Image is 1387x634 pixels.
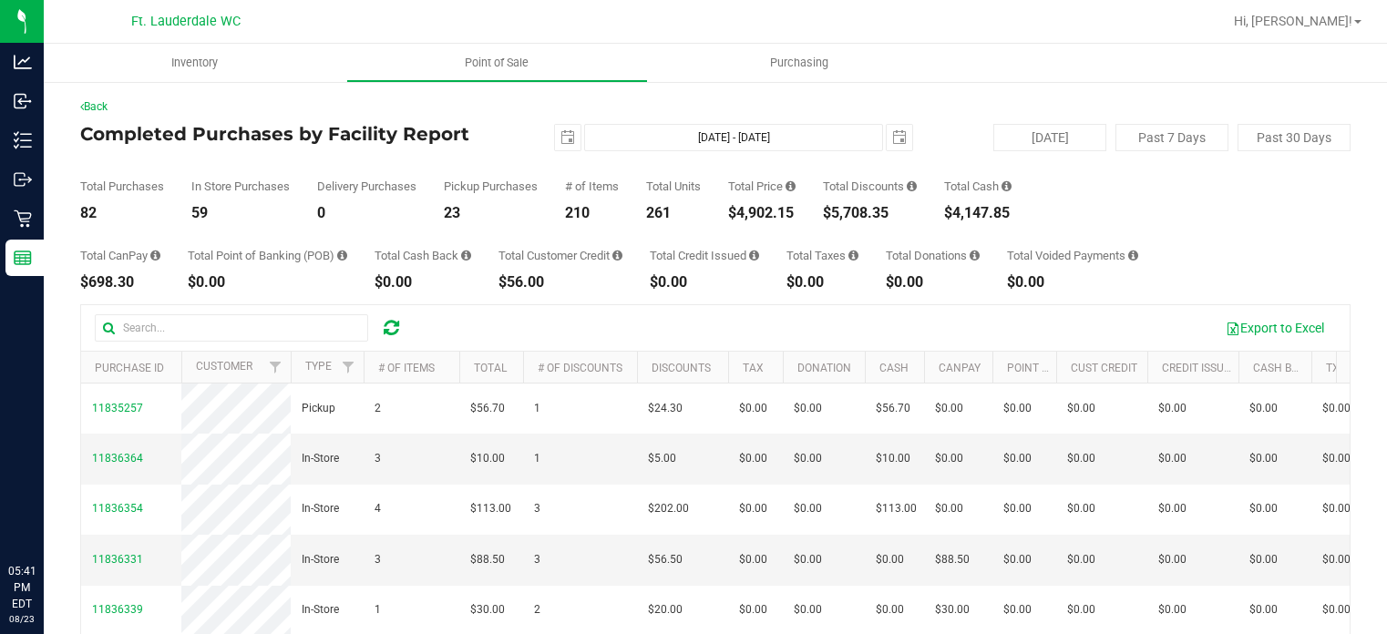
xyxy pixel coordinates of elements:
a: Donation [797,362,851,374]
span: $0.00 [1067,400,1095,417]
span: $0.00 [739,450,767,467]
span: $0.00 [1067,551,1095,568]
span: $0.00 [739,601,767,619]
div: Total CanPay [80,250,160,261]
span: $0.00 [1067,450,1095,467]
span: $0.00 [794,601,822,619]
button: Past 30 Days [1238,124,1351,151]
span: Inventory [147,55,242,71]
span: 3 [534,500,540,517]
a: Cash [879,362,909,374]
span: $56.70 [470,400,505,417]
span: 11836354 [92,502,143,515]
div: 210 [565,206,619,220]
a: Point of Banking (POB) [1007,362,1136,374]
span: $0.00 [1067,500,1095,517]
span: $0.00 [739,551,767,568]
span: 2 [534,601,540,619]
span: select [555,125,580,150]
span: $0.00 [1249,400,1278,417]
div: 82 [80,206,164,220]
iframe: Resource center [18,488,73,543]
a: Filter [334,352,364,383]
a: Cash Back [1253,362,1313,374]
span: 11836331 [92,553,143,566]
button: [DATE] [993,124,1106,151]
i: Sum of the successful, non-voided CanPay payment transactions for all purchases in the date range. [150,250,160,261]
inline-svg: Retail [14,210,32,228]
div: # of Items [565,180,619,192]
div: Total Price [728,180,796,192]
i: Sum of the successful, non-voided cash payment transactions for all purchases in the date range. ... [1002,180,1012,192]
span: $0.00 [1003,450,1032,467]
span: $10.00 [470,450,505,467]
span: $56.50 [648,551,683,568]
span: $0.00 [1003,500,1032,517]
span: select [887,125,912,150]
span: $30.00 [935,601,970,619]
span: 11836364 [92,452,143,465]
span: 3 [534,551,540,568]
i: Sum of the successful, non-voided payments using account credit for all purchases in the date range. [612,250,622,261]
a: Filter [261,352,291,383]
span: $0.00 [794,551,822,568]
span: $0.00 [1249,601,1278,619]
i: Sum of the successful, non-voided point-of-banking payment transactions, both via payment termina... [337,250,347,261]
span: In-Store [302,450,339,467]
span: $0.00 [1322,601,1351,619]
span: $0.00 [935,500,963,517]
div: 0 [317,206,416,220]
span: $10.00 [876,450,910,467]
i: Sum of all voided payment transaction amounts, excluding tips and transaction fees, for all purch... [1128,250,1138,261]
span: 11836339 [92,603,143,616]
a: Customer [196,360,252,373]
div: $698.30 [80,275,160,290]
i: Sum of all round-up-to-next-dollar total price adjustments for all purchases in the date range. [970,250,980,261]
inline-svg: Reports [14,249,32,267]
span: $0.00 [794,400,822,417]
a: # of Discounts [538,362,622,374]
div: Total Discounts [823,180,917,192]
div: Total Purchases [80,180,164,192]
button: Export to Excel [1214,312,1336,343]
span: $0.00 [739,500,767,517]
span: Ft. Lauderdale WC [131,14,241,29]
div: In Store Purchases [191,180,290,192]
span: $0.00 [1322,500,1351,517]
span: $88.50 [935,551,970,568]
i: Sum of the discount values applied to the all purchases in the date range. [907,180,917,192]
p: 08/23 [8,612,36,626]
span: 3 [375,551,381,568]
i: Sum of the total prices of all purchases in the date range. [786,180,796,192]
div: Delivery Purchases [317,180,416,192]
a: Point of Sale [346,44,649,82]
div: Total Taxes [786,250,858,261]
span: $0.00 [1158,601,1187,619]
span: $0.00 [1158,551,1187,568]
div: $4,902.15 [728,206,796,220]
a: Purchase ID [95,362,164,374]
span: $5.00 [648,450,676,467]
button: Past 7 Days [1115,124,1228,151]
input: Search... [95,314,368,342]
div: $5,708.35 [823,206,917,220]
div: Total Cash Back [375,250,471,261]
span: $113.00 [470,500,511,517]
span: $88.50 [470,551,505,568]
span: $0.00 [876,551,904,568]
div: $0.00 [650,275,759,290]
div: $4,147.85 [944,206,1012,220]
div: Total Point of Banking (POB) [188,250,347,261]
div: Total Cash [944,180,1012,192]
span: $0.00 [935,400,963,417]
span: $202.00 [648,500,689,517]
div: Total Customer Credit [498,250,622,261]
div: $0.00 [786,275,858,290]
div: $0.00 [375,275,471,290]
a: Inventory [44,44,346,82]
a: Back [80,100,108,113]
span: $0.00 [794,500,822,517]
span: 1 [534,450,540,467]
a: Discounts [652,362,711,374]
span: $0.00 [1003,601,1032,619]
